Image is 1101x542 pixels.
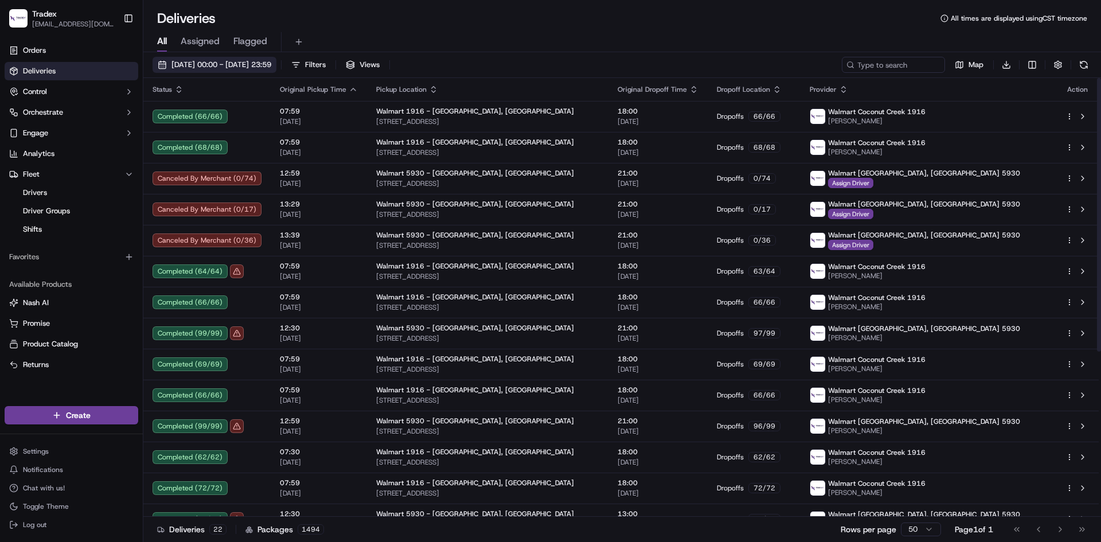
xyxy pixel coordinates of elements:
[280,447,358,457] span: 07:30
[618,427,698,436] span: [DATE]
[717,483,744,493] span: Dropoffs
[280,200,358,209] span: 13:29
[810,233,825,248] img: 1679586894394
[828,209,873,219] span: Assign Driver
[5,62,138,80] a: Deliveries
[748,483,780,493] div: 72 / 72
[280,262,358,271] span: 07:59
[618,385,698,395] span: 18:00
[280,354,358,364] span: 07:59
[828,200,1020,209] span: Walmart [GEOGRAPHIC_DATA], [GEOGRAPHIC_DATA] 5930
[618,138,698,147] span: 18:00
[18,185,124,201] a: Drivers
[828,364,926,373] span: [PERSON_NAME]
[810,295,825,310] img: 1679586894394
[23,149,54,159] span: Analytics
[280,85,346,94] span: Original Pickup Time
[66,410,91,421] span: Create
[280,179,358,188] span: [DATE]
[748,142,780,153] div: 68 / 68
[618,354,698,364] span: 18:00
[280,509,358,518] span: 12:30
[748,204,776,215] div: 0 / 17
[9,298,134,308] a: Nash AI
[618,458,698,467] span: [DATE]
[18,221,124,237] a: Shifts
[828,138,926,147] span: Walmart Coconut Creek 1916
[157,524,227,535] div: Deliveries
[5,103,138,122] button: Orchestrate
[5,248,138,266] div: Favorites
[376,272,599,281] span: [STREET_ADDRESS]
[810,512,825,527] img: 1679586894394
[618,117,698,126] span: [DATE]
[5,314,138,333] button: Promise
[810,388,825,403] img: 1679586894394
[23,169,40,180] span: Fleet
[717,112,744,121] span: Dropoffs
[97,167,106,177] div: 💻
[618,303,698,312] span: [DATE]
[618,231,698,240] span: 21:00
[157,9,216,28] h1: Deliveries
[828,302,926,311] span: [PERSON_NAME]
[376,365,599,374] span: [STREET_ADDRESS]
[23,298,49,308] span: Nash AI
[245,524,324,535] div: Packages
[828,293,926,302] span: Walmart Coconut Creek 1916
[1076,57,1092,73] button: Refresh
[92,162,189,182] a: 💻API Documentation
[286,57,331,73] button: Filters
[23,107,63,118] span: Orchestrate
[5,335,138,353] button: Product Catalog
[11,110,32,130] img: 1736555255976-a54dd68f-1ca7-489b-9aae-adbdc363a1c4
[717,422,744,431] span: Dropoffs
[9,339,134,349] a: Product Catalog
[810,357,825,372] img: 1679586894394
[618,200,698,209] span: 21:00
[23,502,69,511] span: Toggle Theme
[376,303,599,312] span: [STREET_ADDRESS]
[280,478,358,488] span: 07:59
[280,231,358,240] span: 13:39
[11,11,34,34] img: Nash
[828,116,926,126] span: [PERSON_NAME]
[376,447,574,457] span: Walmart 1916 - [GEOGRAPHIC_DATA], [GEOGRAPHIC_DATA]
[810,264,825,279] img: 1679586894394
[618,85,687,94] span: Original Dropoff Time
[810,481,825,496] img: 1679586894394
[376,509,574,518] span: Walmart 5930 - [GEOGRAPHIC_DATA], [GEOGRAPHIC_DATA]
[5,498,138,514] button: Toggle Theme
[717,236,744,245] span: Dropoffs
[828,169,1020,178] span: Walmart [GEOGRAPHIC_DATA], [GEOGRAPHIC_DATA] 5930
[376,427,599,436] span: [STREET_ADDRESS]
[717,514,744,524] span: Dropoffs
[153,85,172,94] span: Status
[5,275,138,294] div: Available Products
[828,448,926,457] span: Walmart Coconut Creek 1916
[376,107,574,116] span: Walmart 1916 - [GEOGRAPHIC_DATA], [GEOGRAPHIC_DATA]
[81,194,139,203] a: Powered byPylon
[376,489,599,498] span: [STREET_ADDRESS]
[32,8,57,20] button: Tradex
[828,324,1020,333] span: Walmart [GEOGRAPHIC_DATA], [GEOGRAPHIC_DATA] 5930
[717,360,744,369] span: Dropoffs
[5,83,138,101] button: Control
[717,85,770,94] span: Dropoff Location
[7,162,92,182] a: 📗Knowledge Base
[280,396,358,405] span: [DATE]
[828,426,1020,435] span: [PERSON_NAME]
[828,178,873,188] span: Assign Driver
[618,447,698,457] span: 18:00
[11,167,21,177] div: 📗
[810,326,825,341] img: 1679586894394
[5,145,138,163] a: Analytics
[114,194,139,203] span: Pylon
[748,173,776,184] div: 0 / 74
[280,107,358,116] span: 07:59
[280,427,358,436] span: [DATE]
[955,524,993,535] div: Page 1 of 1
[376,169,574,178] span: Walmart 5930 - [GEOGRAPHIC_DATA], [GEOGRAPHIC_DATA]
[153,57,276,73] button: [DATE] 00:00 - [DATE] 23:59
[280,241,358,250] span: [DATE]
